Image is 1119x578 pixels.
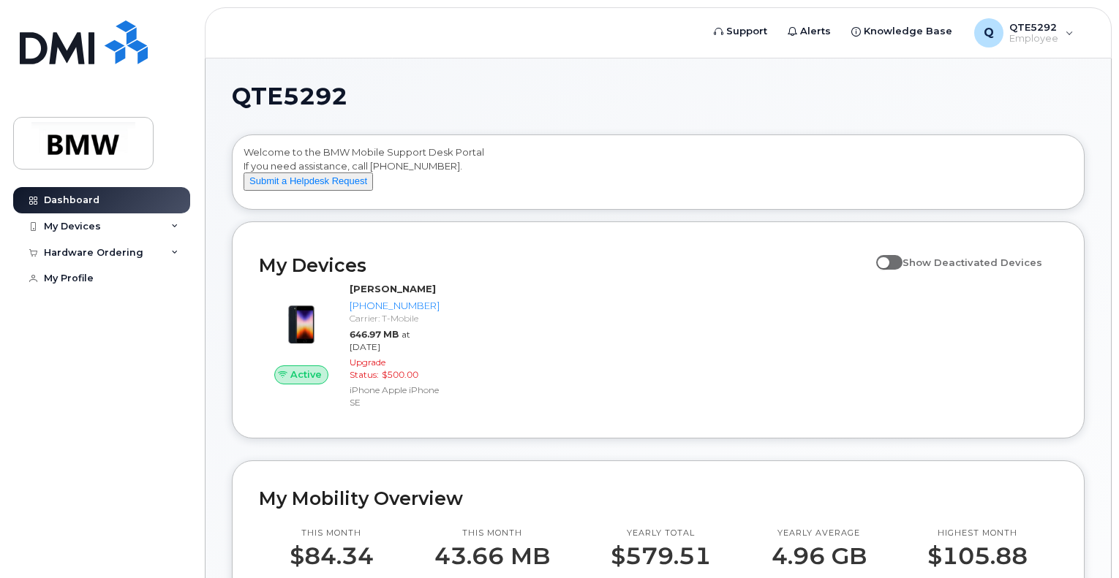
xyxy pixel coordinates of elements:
[350,384,440,408] div: iPhone Apple iPhone SE
[290,528,374,539] p: This month
[350,312,440,324] div: Carrier: T-Mobile
[259,282,445,411] a: Active[PERSON_NAME][PHONE_NUMBER]Carrier: T-Mobile646.97 MBat [DATE]Upgrade Status:$500.00iPhone ...
[927,528,1028,539] p: Highest month
[876,248,888,260] input: Show Deactivated Devices
[290,368,322,381] span: Active
[772,543,867,569] p: 4.96 GB
[772,528,867,539] p: Yearly average
[382,369,418,380] span: $500.00
[244,172,373,191] button: Submit a Helpdesk Request
[350,329,399,340] span: 646.97 MB
[259,487,1058,509] h2: My Mobility Overview
[434,528,550,539] p: This month
[232,85,347,107] span: QTE5292
[244,175,373,186] a: Submit a Helpdesk Request
[903,256,1042,268] span: Show Deactivated Devices
[271,289,332,351] img: image20231002-3703462-10zne2t.jpeg
[434,543,550,569] p: 43.66 MB
[927,543,1028,569] p: $105.88
[350,283,436,294] strong: [PERSON_NAME]
[611,543,711,569] p: $579.51
[350,357,385,380] span: Upgrade Status:
[350,299,440,313] div: [PHONE_NUMBER]
[259,254,869,276] h2: My Devices
[290,543,374,569] p: $84.34
[244,145,1073,204] div: Welcome to the BMW Mobile Support Desk Portal If you need assistance, call [PHONE_NUMBER].
[350,329,410,352] span: at [DATE]
[611,528,711,539] p: Yearly total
